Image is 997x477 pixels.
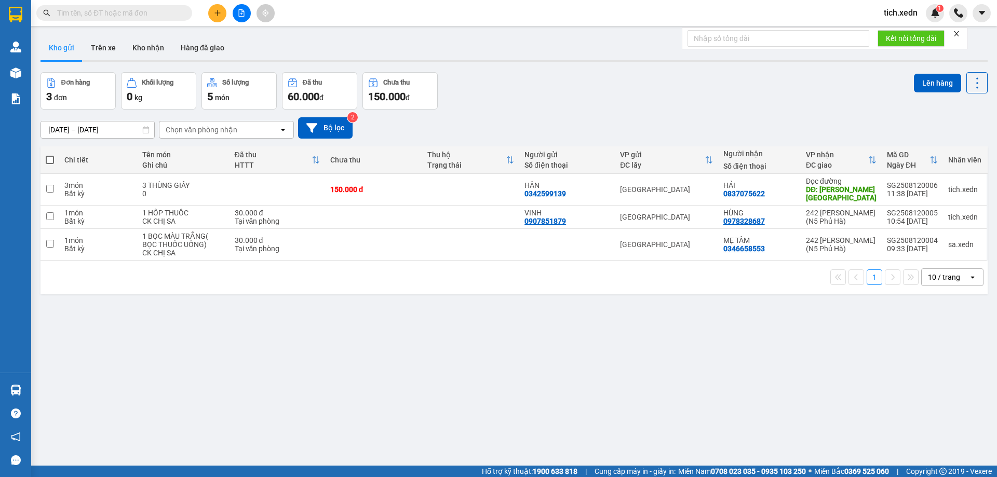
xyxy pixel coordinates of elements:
[806,185,877,202] div: DĐ: SƠN LÂM - KHÁNH SƠN
[887,244,938,253] div: 09:33 [DATE]
[215,93,230,102] span: món
[948,185,981,194] div: tich.xedn
[142,209,224,217] div: 1 HÔP THUÔC
[524,189,566,198] div: 0342599139
[887,217,938,225] div: 10:54 [DATE]
[938,5,941,12] span: 1
[142,151,224,159] div: Tên món
[887,189,938,198] div: 11:38 [DATE]
[887,181,938,189] div: SG2508120006
[948,156,981,164] div: Nhân viên
[201,72,277,110] button: Số lượng5món
[809,469,812,473] span: ⚪️
[711,467,806,475] strong: 0708 023 035 - 0935 103 250
[620,240,712,249] div: [GEOGRAPHIC_DATA]
[347,112,358,122] sup: 2
[723,162,796,170] div: Số điện thoại
[10,385,21,396] img: warehouse-icon
[298,117,353,139] button: Bộ lọc
[482,466,577,477] span: Hỗ trợ kỹ thuật:
[142,232,224,249] div: 1 BỌC MÀU TRẮNG( BỌC THUỐC UỐNG)
[235,244,320,253] div: Tại văn phòng
[238,9,245,17] span: file-add
[41,72,116,110] button: Đơn hàng3đơn
[806,177,877,185] div: Dọc đường
[142,161,224,169] div: Ghi chú
[330,156,417,164] div: Chưa thu
[61,79,90,86] div: Đơn hàng
[620,185,712,194] div: [GEOGRAPHIC_DATA]
[124,35,172,60] button: Kho nhận
[166,125,237,135] div: Chọn văn phòng nhận
[41,35,83,60] button: Kho gửi
[524,209,610,217] div: VINH
[914,74,961,92] button: Lên hàng
[233,4,251,22] button: file-add
[931,8,940,18] img: icon-new-feature
[948,240,981,249] div: sa.xedn
[723,189,765,198] div: 0837075622
[207,90,213,103] span: 5
[208,4,226,22] button: plus
[282,72,357,110] button: Đã thu60.000đ
[64,209,132,217] div: 1 món
[806,209,877,225] div: 242 [PERSON_NAME] (N5 Phủ Hà)
[64,156,132,164] div: Chi tiết
[723,209,796,217] div: HÙNG
[723,149,796,158] div: Người nhận
[235,209,320,217] div: 30.000 đ
[875,6,926,19] span: tich.xedn
[235,161,312,169] div: HTTT
[887,151,929,159] div: Mã GD
[64,181,132,189] div: 3 món
[936,5,944,12] sup: 1
[615,146,718,174] th: Toggle SortBy
[330,185,417,194] div: 150.000 đ
[887,161,929,169] div: Ngày ĐH
[977,8,987,18] span: caret-down
[882,146,943,174] th: Toggle SortBy
[867,269,882,285] button: 1
[723,217,765,225] div: 0978328687
[723,236,796,244] div: MẸ TÂM
[235,236,320,244] div: 30.000 đ
[801,146,882,174] th: Toggle SortBy
[886,33,936,44] span: Kết nối tổng đài
[968,273,977,281] svg: open
[524,161,610,169] div: Số điện thoại
[222,79,249,86] div: Số lượng
[46,90,52,103] span: 3
[897,466,898,477] span: |
[953,30,960,37] span: close
[142,249,224,257] div: CK CHỊ SA
[887,236,938,244] div: SG2508120004
[806,236,877,253] div: 242 [PERSON_NAME] (N5 Phủ Hà)
[142,79,173,86] div: Khối lượng
[406,93,410,102] span: đ
[64,189,132,198] div: Bất kỳ
[585,466,587,477] span: |
[230,146,325,174] th: Toggle SortBy
[806,161,868,169] div: ĐC giao
[620,161,704,169] div: ĐC lấy
[427,161,506,169] div: Trạng thái
[814,466,889,477] span: Miền Bắc
[887,209,938,217] div: SG2508120005
[41,121,154,138] input: Select a date range.
[620,151,704,159] div: VP gửi
[57,7,180,19] input: Tìm tên, số ĐT hoặc mã đơn
[127,90,132,103] span: 0
[973,4,991,22] button: caret-down
[10,93,21,104] img: solution-icon
[939,468,947,475] span: copyright
[11,455,21,465] span: message
[844,467,889,475] strong: 0369 525 060
[11,408,21,418] span: question-circle
[172,35,233,60] button: Hàng đã giao
[954,8,963,18] img: phone-icon
[524,217,566,225] div: 0907851879
[319,93,324,102] span: đ
[723,244,765,253] div: 0346658553
[595,466,676,477] span: Cung cấp máy in - giấy in:
[723,181,796,189] div: HẢI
